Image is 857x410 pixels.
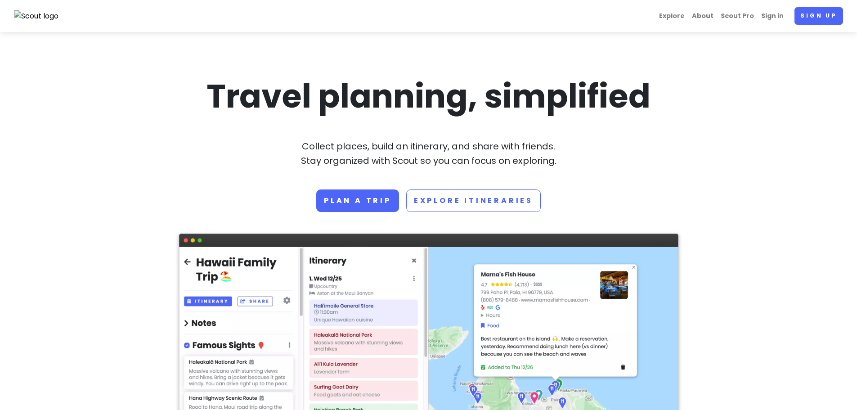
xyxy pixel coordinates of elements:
a: Explore Itineraries [406,189,541,212]
a: Explore [655,7,688,25]
a: Scout Pro [717,7,758,25]
h1: Travel planning, simplified [179,75,678,117]
a: Sign up [794,7,843,25]
img: Scout logo [14,10,59,22]
a: Plan a trip [316,189,399,212]
a: About [688,7,717,25]
a: Sign in [758,7,787,25]
p: Collect places, build an itinerary, and share with friends. Stay organized with Scout so you can ... [179,139,678,168]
